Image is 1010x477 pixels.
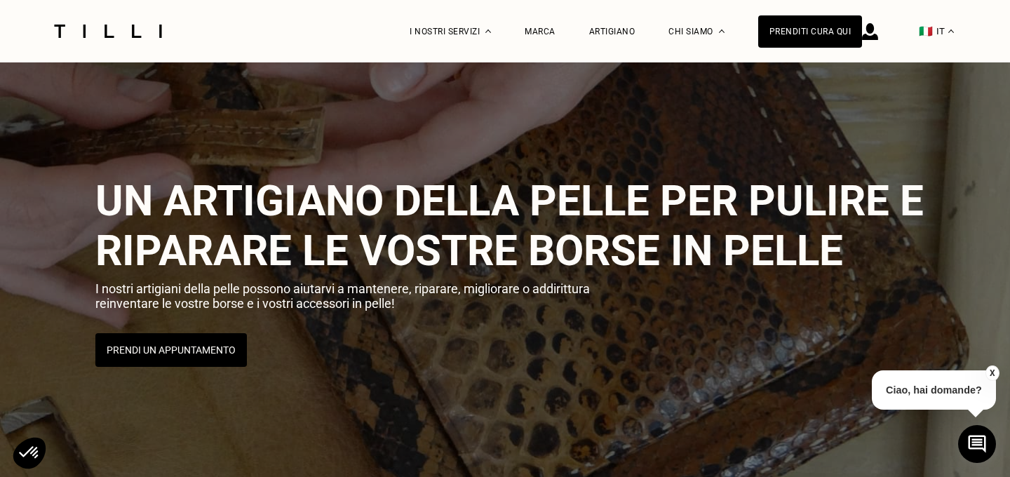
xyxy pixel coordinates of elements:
img: menu déroulant [948,29,954,33]
img: Menu a discesa su [719,29,725,33]
p: Ciao, hai domande? [872,370,996,410]
button: X [985,365,999,381]
img: Logo del servizio di sartoria Tilli [49,25,167,38]
p: I nostri artigiani della pelle possono aiutarvi a mantenere, riparare, migliorare o addirittura r... [95,281,615,311]
img: Menu a tendina [485,29,491,33]
a: Prenditi cura qui [758,15,863,48]
button: Prendi un appuntamento [95,333,247,367]
img: icona di accesso [862,23,878,40]
a: Artigiano [589,27,635,36]
span: Un artigiano della pelle per pulire e riparare le vostre borse in pelle [95,176,924,276]
span: 🇮🇹 [919,25,933,38]
a: Marca [525,27,555,36]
